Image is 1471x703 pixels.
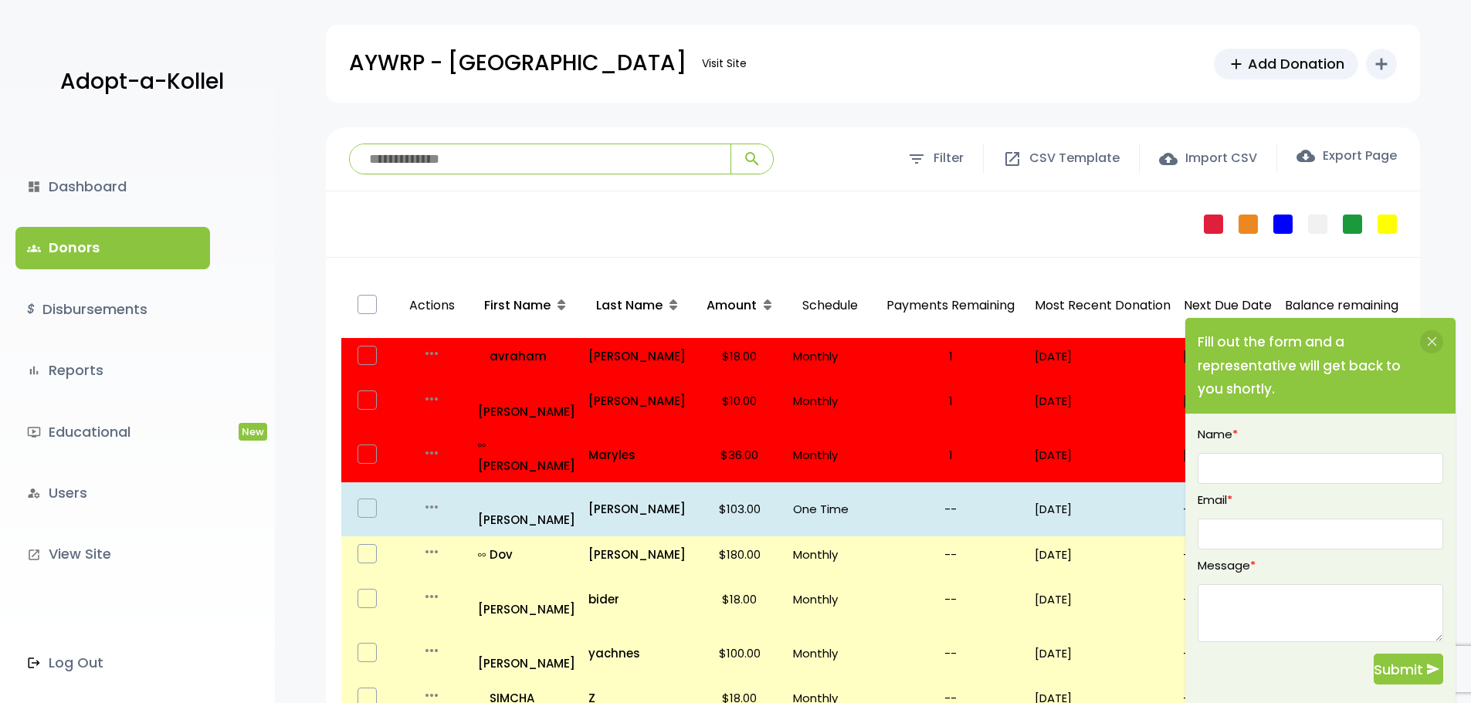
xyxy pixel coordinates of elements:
span: New [239,423,267,441]
p: [DATE] [1035,444,1171,465]
i: launch [27,548,41,562]
button: add [1366,49,1397,79]
a: dashboardDashboard [15,166,210,208]
a: [PERSON_NAME] [478,632,576,674]
p: [DATE] [1035,346,1171,367]
span: Import CSV [1185,147,1257,170]
a: avraham [478,346,576,367]
p: Dov [478,544,576,565]
p: Payments Remaining [879,279,1022,333]
a: launchView Site [15,533,210,575]
p: [DATE] [1035,499,1171,519]
a: [PERSON_NAME] [588,499,686,519]
p: [PERSON_NAME] [478,434,576,476]
i: more_horiz [422,587,441,606]
p: Monthly [793,390,866,411]
p: -- [879,589,1022,610]
i: $ [27,299,35,321]
p: $10.00 [699,390,781,411]
i: more_horiz [422,498,441,516]
a: groupsDonors [15,227,210,269]
span: search [743,150,761,168]
button: Submit [1374,654,1443,684]
i: ondemand_video [27,425,41,439]
p: Monthly [793,544,866,565]
a: [PERSON_NAME] [478,380,576,422]
a: yachnes [588,643,686,664]
p: Monthly [793,346,866,367]
a: [PERSON_NAME] [478,578,576,620]
a: [PERSON_NAME] [588,544,686,565]
i: more_horiz [422,344,441,363]
p: Schedule [793,279,866,333]
p: AYWRP - [GEOGRAPHIC_DATA] [349,44,686,83]
p: 1 [879,390,1022,411]
label: Export Page [1296,147,1397,165]
p: [DATE] [1035,390,1171,411]
label: Name [1198,426,1443,444]
p: One Time [793,499,866,519]
a: addAdd Donation [1214,49,1358,79]
a: Visit Site [694,49,754,79]
p: Actions [400,279,464,333]
p: [DATE] [1183,444,1273,465]
p: Next Due Date [1183,295,1273,317]
p: 1 [879,346,1022,367]
i: more_horiz [422,542,441,561]
p: -- [1183,499,1273,519]
p: [DATE] [1183,390,1273,411]
p: -- [879,643,1022,664]
p: [DATE] [1035,544,1171,565]
p: -- [1183,643,1273,664]
p: -- [1183,589,1273,610]
p: Most Recent Donation [1035,295,1171,317]
p: $18.00 [699,589,781,610]
i: manage_accounts [27,486,41,500]
a: ondemand_videoEducationalNew [15,411,210,453]
i: more_horiz [422,641,441,660]
p: $18.00 [699,346,781,367]
p: Monthly [793,589,866,610]
p: -- [879,544,1022,565]
a: Maryles [588,444,686,465]
a: $Disbursements [15,289,210,330]
a: [PERSON_NAME] [588,390,686,411]
a: all_inclusive[PERSON_NAME] [478,434,576,476]
span: add [1228,56,1245,73]
a: Adopt-a-Kollel [53,45,224,120]
p: 1 [879,444,1022,465]
p: $103.00 [699,499,781,519]
span: groups [27,242,41,255]
a: bar_chartReports [15,350,210,391]
a: bider [588,589,686,610]
span: Amount [707,296,757,314]
span: First Name [484,296,551,314]
label: Message [1198,557,1443,575]
a: [PERSON_NAME] [478,488,576,530]
a: Log Out [15,642,210,684]
p: [DATE] [1183,346,1273,367]
i: more_horiz [422,444,441,462]
p: $100.00 [699,643,781,664]
span: open_in_new [1003,150,1022,168]
p: [DATE] [1035,589,1171,610]
span: cloud_download [1296,147,1315,165]
a: [PERSON_NAME] [588,346,686,367]
span: filter_list [907,150,926,168]
span: Last Name [596,296,663,314]
p: Balance remaining [1285,295,1398,317]
span: Submit [1374,659,1423,680]
span: CSV Template [1029,147,1120,170]
i: dashboard [27,180,41,194]
i: bar_chart [27,363,41,377]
